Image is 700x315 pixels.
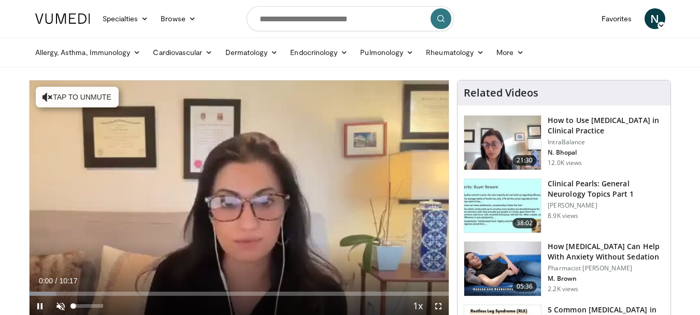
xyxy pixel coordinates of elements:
p: IntraBalance [548,138,664,146]
img: 662646f3-24dc-48fd-91cb-7f13467e765c.150x105_q85_crop-smart_upscale.jpg [464,116,541,170]
input: Search topics, interventions [247,6,454,31]
a: 05:36 How [MEDICAL_DATA] Can Help With Anxiety Without Sedation Pharmacist [PERSON_NAME] M. Brown... [464,241,664,296]
p: N. Bhopal [548,148,664,157]
span: / [55,277,58,285]
h4: Related Videos [464,87,538,99]
p: M. Brown [548,275,664,283]
span: 21:30 [512,155,537,166]
p: 8.9K views [548,212,578,220]
p: Pharmacist [PERSON_NAME] [548,264,664,272]
img: 7bfe4765-2bdb-4a7e-8d24-83e30517bd33.150x105_q85_crop-smart_upscale.jpg [464,242,541,296]
a: More [490,42,530,63]
a: Endocrinology [284,42,354,63]
a: Specialties [96,8,155,29]
a: 21:30 How to Use [MEDICAL_DATA] in Clinical Practice IntraBalance N. Bhopal 12.0K views [464,115,664,170]
div: Volume Level [74,304,103,308]
a: N [645,8,665,29]
span: 10:17 [59,277,77,285]
p: 12.0K views [548,159,582,167]
a: Browse [154,8,202,29]
h3: How [MEDICAL_DATA] Can Help With Anxiety Without Sedation [548,241,664,262]
a: Pulmonology [354,42,420,63]
span: 38:02 [512,218,537,228]
img: VuMedi Logo [35,13,90,24]
span: 05:36 [512,281,537,292]
a: Cardiovascular [147,42,219,63]
a: Favorites [595,8,638,29]
p: 2.2K views [548,285,578,293]
a: Rheumatology [420,42,490,63]
a: Dermatology [219,42,284,63]
span: 0:00 [39,277,53,285]
h3: How to Use [MEDICAL_DATA] in Clinical Practice [548,115,664,136]
h3: Clinical Pearls: General Neurology Topics Part 1 [548,179,664,199]
img: 91ec4e47-6cc3-4d45-a77d-be3eb23d61cb.150x105_q85_crop-smart_upscale.jpg [464,179,541,233]
button: Tap to unmute [36,87,119,107]
p: [PERSON_NAME] [548,201,664,210]
div: Progress Bar [30,292,449,296]
a: Allergy, Asthma, Immunology [29,42,147,63]
a: 38:02 Clinical Pearls: General Neurology Topics Part 1 [PERSON_NAME] 8.9K views [464,179,664,234]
